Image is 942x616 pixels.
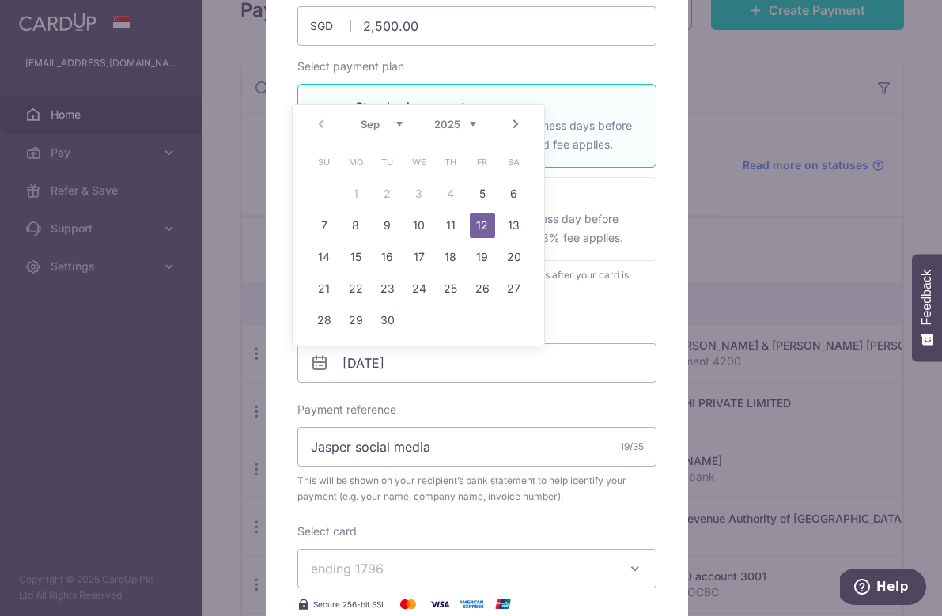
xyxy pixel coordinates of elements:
a: 5 [470,181,495,206]
a: 16 [375,244,400,270]
img: Mastercard [392,595,424,614]
img: American Express [456,595,487,614]
img: Visa [424,595,456,614]
a: 23 [375,276,400,301]
span: Saturday [501,149,527,175]
input: DD / MM / YYYY [297,343,656,383]
input: 0.00 [297,6,656,46]
span: This will be shown on your recipient’s bank statement to help identify your payment (e.g. your na... [297,473,656,505]
label: Payment reference [297,402,396,418]
a: 7 [312,213,337,238]
button: ending 1796 [297,549,656,588]
a: 13 [501,213,527,238]
a: 29 [343,308,369,333]
a: 22 [343,276,369,301]
a: 24 [407,276,432,301]
a: 30 [375,308,400,333]
iframe: Opens a widget where you can find more information [840,569,926,608]
a: 12 [470,213,495,238]
a: Next [506,115,525,134]
span: ending 1796 [311,561,384,576]
a: 15 [343,244,369,270]
a: 28 [312,308,337,333]
p: Standard payment [355,97,637,116]
span: Monday [343,149,369,175]
a: 14 [312,244,337,270]
a: 26 [470,276,495,301]
a: 20 [501,244,527,270]
label: Select payment plan [297,59,404,74]
a: 8 [343,213,369,238]
span: Thursday [438,149,463,175]
span: Feedback [920,270,934,325]
span: Secure 256-bit SSL [313,598,386,610]
a: 18 [438,244,463,270]
span: Sunday [312,149,337,175]
span: Friday [470,149,495,175]
a: 21 [312,276,337,301]
a: 6 [501,181,527,206]
a: 10 [407,213,432,238]
span: Tuesday [375,149,400,175]
div: 19/35 [620,439,644,455]
img: UnionPay [487,595,519,614]
button: Feedback - Show survey [912,254,942,361]
a: 25 [438,276,463,301]
span: Wednesday [407,149,432,175]
label: Select card [297,523,357,539]
a: 19 [470,244,495,270]
a: 9 [375,213,400,238]
a: 27 [501,276,527,301]
a: 17 [407,244,432,270]
a: 11 [438,213,463,238]
span: SGD [310,18,351,34]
